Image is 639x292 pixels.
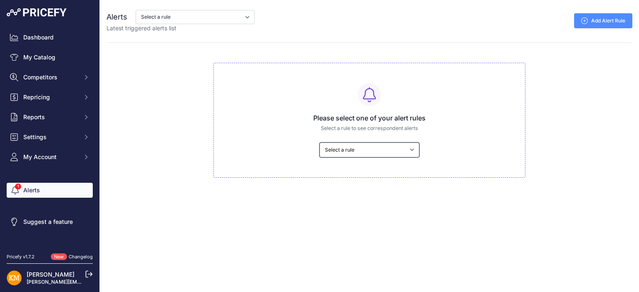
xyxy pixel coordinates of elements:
a: My Catalog [7,50,93,65]
span: Competitors [23,73,78,81]
nav: Sidebar [7,30,93,243]
a: [PERSON_NAME] [27,271,74,278]
span: Alerts [106,12,127,21]
button: Settings [7,130,93,145]
span: New [51,253,67,260]
a: Changelog [69,254,93,260]
a: Alerts [7,183,93,198]
button: Repricing [7,90,93,105]
img: Pricefy Logo [7,8,67,17]
button: Reports [7,110,93,125]
a: Dashboard [7,30,93,45]
a: Add Alert Rule [574,13,632,28]
div: Pricefy v1.7.2 [7,253,35,260]
span: Settings [23,133,78,141]
a: Suggest a feature [7,214,93,229]
h3: Please select one of your alert rules [220,113,518,123]
span: My Account [23,153,78,161]
span: Reports [23,113,78,121]
a: [PERSON_NAME][EMAIL_ADDRESS][PERSON_NAME][DOMAIN_NAME] [27,279,196,285]
button: My Account [7,150,93,164]
p: Latest triggered alerts list [106,24,255,32]
button: Competitors [7,70,93,85]
p: Select a rule to see correspondent alerts [220,125,518,133]
span: Repricing [23,93,78,101]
